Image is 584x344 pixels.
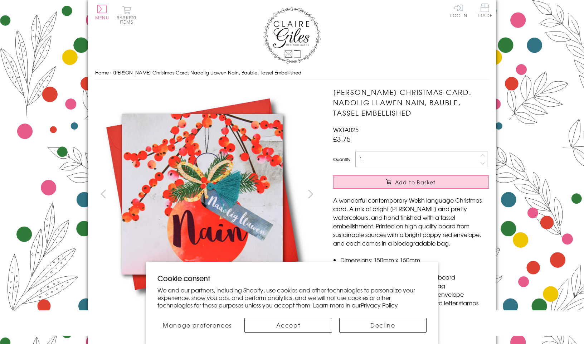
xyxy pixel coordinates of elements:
span: Manage preferences [163,321,232,329]
a: Home [95,69,109,76]
span: Trade [477,4,492,18]
span: [PERSON_NAME] Christmas Card, Nadolig Llawen Nain, Bauble, Tassel Embellished [113,69,301,76]
span: 0 items [120,14,136,25]
a: Log In [450,4,467,18]
span: › [110,69,112,76]
button: prev [95,186,111,202]
button: Decline [339,318,427,333]
span: £3.75 [333,134,351,144]
span: Add to Basket [395,179,436,186]
img: Claire Giles Greetings Cards [263,7,321,64]
a: Trade [477,4,492,19]
span: WXTA025 [333,125,359,134]
button: next [303,186,319,202]
button: Basket0 items [117,6,136,24]
button: Manage preferences [157,318,237,333]
li: Dimensions: 150mm x 150mm [340,256,489,264]
img: Welsh Nana Christmas Card, Nadolig Llawen Nain, Bauble, Tassel Embellished [95,87,310,301]
button: Add to Basket [333,175,489,189]
p: A wonderful contemporary Welsh language Christmas card. A mix of bright [PERSON_NAME] and pretty ... [333,196,489,247]
span: Menu [95,14,109,21]
img: Welsh Nana Christmas Card, Nadolig Llawen Nain, Bauble, Tassel Embellished [319,87,534,302]
h2: Cookie consent [157,273,427,283]
a: Privacy Policy [361,301,398,309]
nav: breadcrumbs [95,66,489,80]
button: Accept [244,318,332,333]
p: We and our partners, including Shopify, use cookies and other technologies to personalize your ex... [157,286,427,309]
button: Menu [95,5,109,20]
label: Quantity [333,156,350,163]
h1: [PERSON_NAME] Christmas Card, Nadolig Llawen Nain, Bauble, Tassel Embellished [333,87,489,118]
h3: More views [95,309,319,318]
